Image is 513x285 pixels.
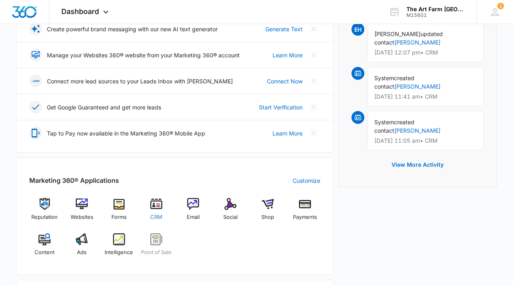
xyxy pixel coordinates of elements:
a: Shop [252,198,283,227]
a: CRM [141,198,172,227]
a: Generate Text [265,25,303,33]
a: Point of Sale [141,233,172,262]
span: Point of Sale [141,249,172,257]
span: [PERSON_NAME] [374,30,420,37]
span: Websites [71,213,93,221]
a: [PERSON_NAME] [394,39,440,46]
button: Close [307,22,320,35]
div: account id [406,12,465,18]
span: Ads [77,249,87,257]
a: Websites [67,198,97,227]
button: Close [307,49,320,61]
p: [DATE] 12:07 pm • CRM [374,50,477,55]
span: System [374,75,394,81]
button: Close [307,75,320,87]
a: Intelligence [104,233,135,262]
a: Forms [104,198,135,227]
h2: Marketing 360® Applications [29,176,119,185]
span: System [374,119,394,125]
a: Payments [289,198,320,227]
span: Payments [293,213,317,221]
a: Connect Now [267,77,303,85]
span: Dashboard [61,7,99,16]
div: account name [406,6,465,12]
a: [PERSON_NAME] [394,83,440,90]
a: Content [29,233,60,262]
div: notifications count [497,3,504,9]
span: Content [34,249,55,257]
span: Intelligence [105,249,133,257]
span: CRM [150,213,162,221]
p: Create powerful brand messaging with our new AI text generator [47,25,218,33]
a: [PERSON_NAME] [394,127,440,134]
span: Reputation [31,213,58,221]
a: Start Verification [259,103,303,111]
p: [DATE] 11:41 am • CRM [374,94,477,99]
p: Manage your Websites 360® website from your Marketing 360® account [47,51,240,59]
button: Close [307,101,320,113]
p: Connect more lead sources to your Leads Inbox with [PERSON_NAME] [47,77,233,85]
a: Email [178,198,209,227]
a: Customize [293,176,320,185]
span: Email [187,213,200,221]
span: created contact [374,119,414,134]
span: 1 [497,3,504,9]
button: View More Activity [384,155,452,174]
button: Close [307,127,320,139]
span: EH [351,23,364,36]
a: Ads [67,233,97,262]
p: Tap to Pay now available in the Marketing 360® Mobile App [47,129,205,137]
span: Social [223,213,238,221]
p: [DATE] 11:05 am • CRM [374,138,477,144]
span: Forms [111,213,127,221]
p: Get Google Guaranteed and get more leads [47,103,161,111]
a: Learn More [273,51,303,59]
a: Social [215,198,246,227]
a: Reputation [29,198,60,227]
span: Shop [261,213,274,221]
a: Learn More [273,129,303,137]
span: created contact [374,75,414,90]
